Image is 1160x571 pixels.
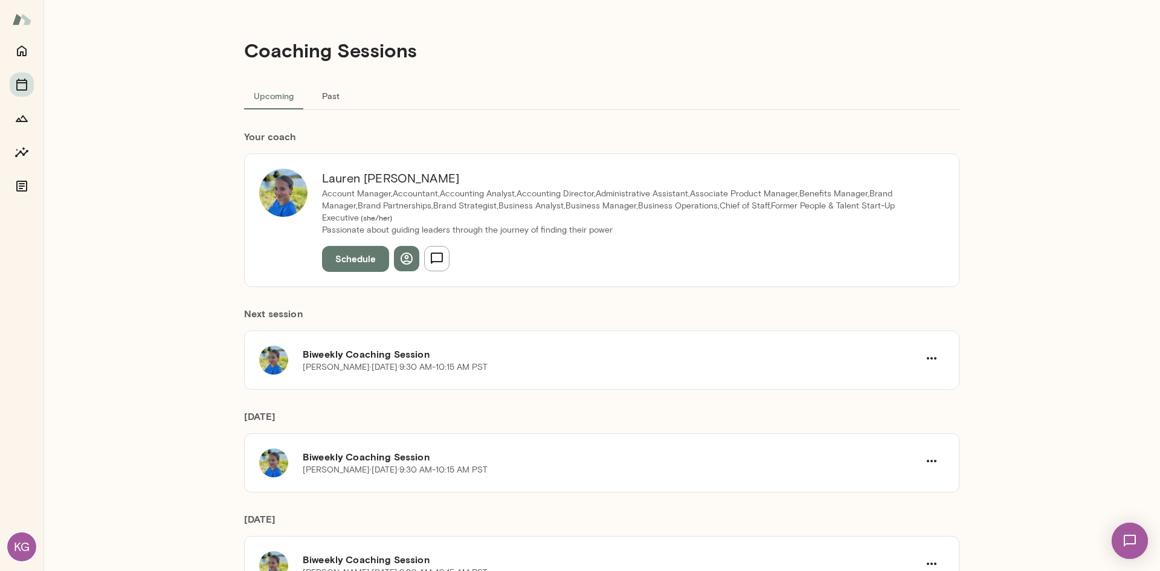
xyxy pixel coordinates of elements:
p: Passionate about guiding leaders through the journey of finding their power [322,224,930,236]
span: ( she/her ) [359,213,392,222]
h4: Coaching Sessions [244,39,417,62]
button: Send message [424,246,449,271]
button: Home [10,39,34,63]
p: [PERSON_NAME] · [DATE] · 9:30 AM-10:15 AM PST [303,361,488,373]
button: View profile [394,246,419,271]
h6: Lauren [PERSON_NAME] [322,169,930,188]
h6: [DATE] [244,409,959,433]
button: Sessions [10,73,34,97]
button: Upcoming [244,81,303,110]
img: Lauren Gambee [259,169,308,217]
button: Past [303,81,358,110]
p: Account Manager,Accountant,Accounting Analyst,Accounting Director,Administrative Assistant,Associ... [322,188,930,224]
button: Schedule [322,246,389,271]
div: basic tabs example [244,81,959,110]
h6: Your coach [244,129,959,144]
button: Growth Plan [10,106,34,131]
h6: [DATE] [244,512,959,536]
div: KG [7,532,36,561]
h6: Biweekly Coaching Session [303,347,919,361]
button: Documents [10,174,34,198]
p: [PERSON_NAME] · [DATE] · 9:30 AM-10:15 AM PST [303,464,488,476]
button: Insights [10,140,34,164]
h6: Next session [244,306,959,331]
img: Mento [12,8,31,31]
h6: Biweekly Coaching Session [303,552,919,567]
h6: Biweekly Coaching Session [303,450,919,464]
